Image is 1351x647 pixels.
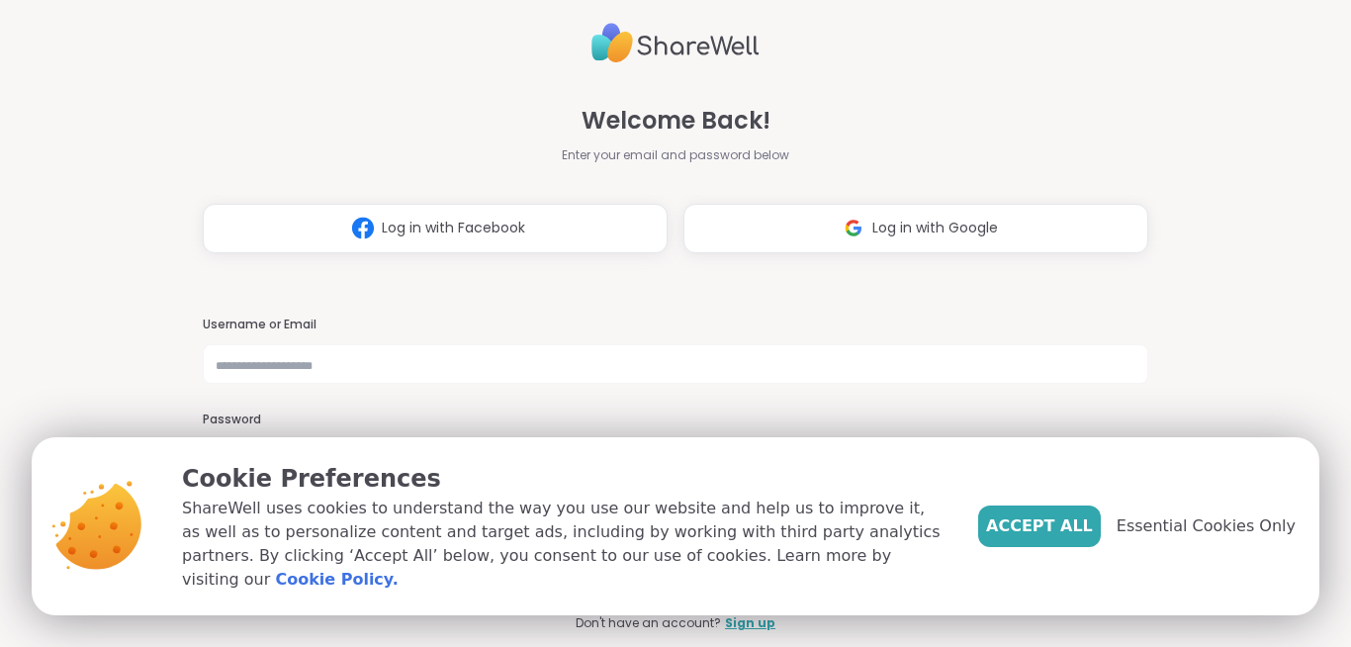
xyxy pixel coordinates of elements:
[344,210,382,246] img: ShareWell Logomark
[203,317,1148,333] h3: Username or Email
[986,514,1093,538] span: Accept All
[203,204,668,253] button: Log in with Facebook
[591,15,760,71] img: ShareWell Logo
[1117,514,1296,538] span: Essential Cookies Only
[872,218,998,238] span: Log in with Google
[382,218,525,238] span: Log in with Facebook
[576,614,721,632] span: Don't have an account?
[582,103,770,139] span: Welcome Back!
[275,568,398,592] a: Cookie Policy.
[203,412,1148,428] h3: Password
[182,497,946,592] p: ShareWell uses cookies to understand the way you use our website and help us to improve it, as we...
[978,506,1101,547] button: Accept All
[683,204,1148,253] button: Log in with Google
[562,146,789,164] span: Enter your email and password below
[182,461,946,497] p: Cookie Preferences
[725,614,775,632] a: Sign up
[835,210,872,246] img: ShareWell Logomark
